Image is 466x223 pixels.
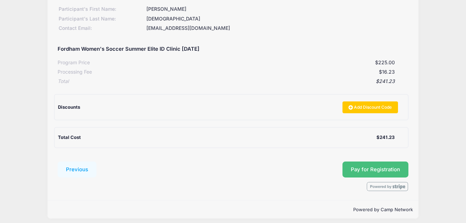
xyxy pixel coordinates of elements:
[58,68,92,76] div: Processing Fee
[145,15,408,23] div: [DEMOGRAPHIC_DATA]
[58,134,376,141] div: Total Cost
[375,59,395,65] span: $225.00
[58,6,145,13] div: Participant's First Name:
[53,206,413,213] p: Powered by Camp Network
[342,162,408,177] button: Pay for Registration
[92,68,395,76] div: $16.23
[376,134,395,141] div: $241.23
[342,101,398,113] a: Add Discount Code
[145,6,408,13] div: [PERSON_NAME]
[58,162,96,177] button: Previous
[69,78,395,85] div: $241.23
[58,104,80,110] span: Discounts
[58,25,145,32] div: Contact Email:
[58,46,200,52] h5: Fordham Women's Soccer Summer Elite ID Clinic [DATE]
[58,15,145,23] div: Participant's Last Name:
[145,25,408,32] div: [EMAIL_ADDRESS][DOMAIN_NAME]
[58,59,90,66] div: Program Price
[58,78,69,85] div: Total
